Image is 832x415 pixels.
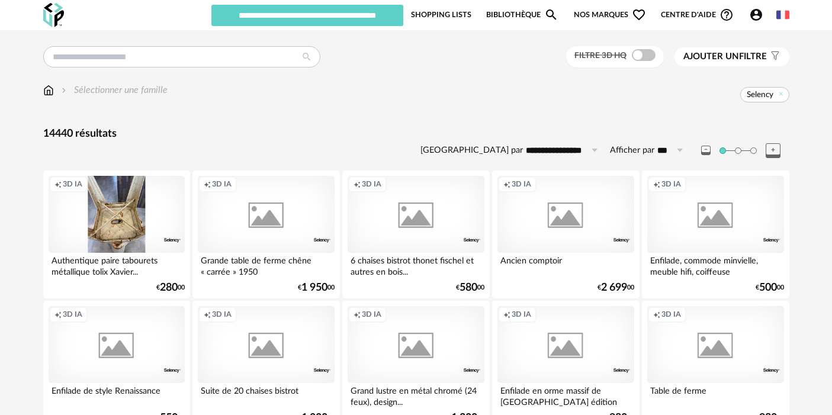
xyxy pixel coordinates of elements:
span: 3D IA [661,179,681,189]
span: Creation icon [204,310,211,319]
span: Creation icon [354,310,361,319]
span: Creation icon [653,179,660,189]
div: Sélectionner une famille [59,83,168,97]
div: Enfilade de style Renaissance [49,383,185,407]
span: Filter icon [767,51,780,63]
span: filtre [683,51,767,63]
span: 3D IA [512,310,531,319]
div: € 00 [298,284,335,292]
label: Afficher par [610,145,654,156]
span: Magnify icon [544,8,558,22]
span: 3D IA [661,310,681,319]
span: Creation icon [54,310,62,319]
span: Ajouter un [683,52,739,61]
div: € 00 [598,284,634,292]
a: Creation icon 3D IA Enfilade, commode minvielle, meuble hifi, coiffeuse €50000 [642,170,789,298]
span: Account Circle icon [749,8,769,22]
div: Ancien comptoir [497,253,634,276]
img: OXP [43,3,64,27]
span: 2 699 [601,284,627,292]
span: 3D IA [212,310,232,319]
button: Ajouter unfiltre Filter icon [674,47,789,66]
div: Suite de 20 chaises bistrot [198,383,334,407]
span: Filtre 3D HQ [574,52,627,60]
span: Heart Outline icon [632,8,646,22]
a: BibliothèqueMagnify icon [486,4,558,26]
span: 3D IA [63,179,82,189]
div: Grand lustre en métal chromé (24 feux), design... [348,383,484,407]
div: Table de ferme [647,383,783,407]
div: Authentique paire tabourets métallique tolix Xavier... [49,253,185,276]
label: [GEOGRAPHIC_DATA] par [420,145,523,156]
span: Centre d'aideHelp Circle Outline icon [661,8,734,22]
span: Nos marques [574,4,646,26]
span: 3D IA [512,179,531,189]
span: Creation icon [204,179,211,189]
span: Creation icon [54,179,62,189]
div: Enfilade, commode minvielle, meuble hifi, coiffeuse [647,253,783,276]
div: € 00 [456,284,484,292]
a: Shopping Lists [411,4,471,26]
span: Account Circle icon [749,8,763,22]
span: Creation icon [354,179,361,189]
span: Creation icon [503,310,510,319]
span: 580 [460,284,477,292]
div: € 00 [756,284,784,292]
span: 3D IA [362,179,381,189]
span: Creation icon [503,179,510,189]
div: Grande table de ferme chêne « carrée » 1950 [198,253,334,276]
span: Creation icon [653,310,660,319]
img: svg+xml;base64,PHN2ZyB3aWR0aD0iMTYiIGhlaWdodD0iMTciIHZpZXdCb3g9IjAgMCAxNiAxNyIgZmlsbD0ibm9uZSIgeG... [43,83,54,97]
img: svg+xml;base64,PHN2ZyB3aWR0aD0iMTYiIGhlaWdodD0iMTYiIHZpZXdCb3g9IjAgMCAxNiAxNiIgZmlsbD0ibm9uZSIgeG... [59,83,69,97]
span: Help Circle Outline icon [719,8,734,22]
div: 6 chaises bistrot thonet fischel et autres en bois... [348,253,484,276]
span: 1 950 [301,284,327,292]
span: 500 [759,284,777,292]
a: Creation icon 3D IA Authentique paire tabourets métallique tolix Xavier... €28000 [43,170,190,298]
div: € 00 [156,284,185,292]
a: Creation icon 3D IA Grande table de ferme chêne « carrée » 1950 €1 95000 [192,170,339,298]
span: 3D IA [63,310,82,319]
a: Creation icon 3D IA 6 chaises bistrot thonet fischel et autres en bois... €58000 [342,170,489,298]
span: Selency [747,89,773,100]
img: fr [776,8,789,21]
a: Creation icon 3D IA Ancien comptoir €2 69900 [492,170,639,298]
span: 3D IA [362,310,381,319]
span: 3D IA [212,179,232,189]
div: Enfilade en orme massif de [GEOGRAPHIC_DATA] édition [497,383,634,407]
div: 14440 résultats [43,127,789,141]
span: 280 [160,284,178,292]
